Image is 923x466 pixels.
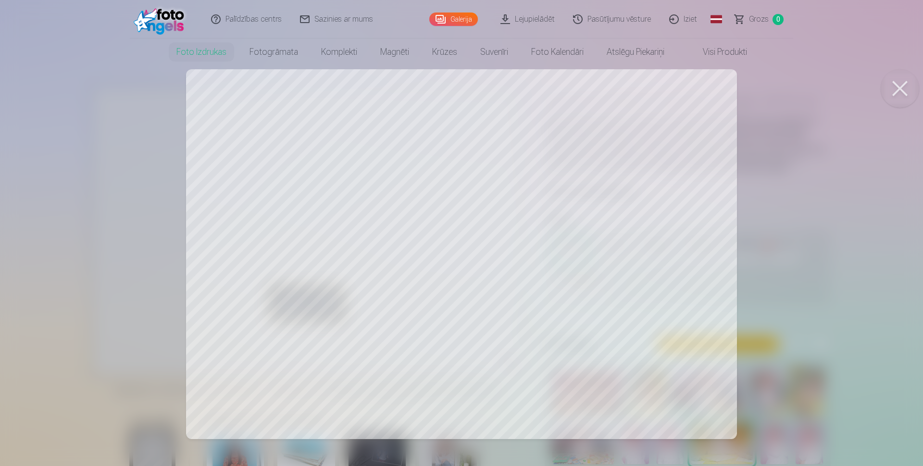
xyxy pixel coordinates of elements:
[310,38,369,65] a: Komplekti
[134,4,189,35] img: /fa1
[749,13,769,25] span: Grozs
[469,38,520,65] a: Suvenīri
[429,13,478,26] a: Galerija
[595,38,676,65] a: Atslēgu piekariņi
[676,38,759,65] a: Visi produkti
[520,38,595,65] a: Foto kalendāri
[238,38,310,65] a: Fotogrāmata
[421,38,469,65] a: Krūzes
[369,38,421,65] a: Magnēti
[773,14,784,25] span: 0
[165,38,238,65] a: Foto izdrukas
